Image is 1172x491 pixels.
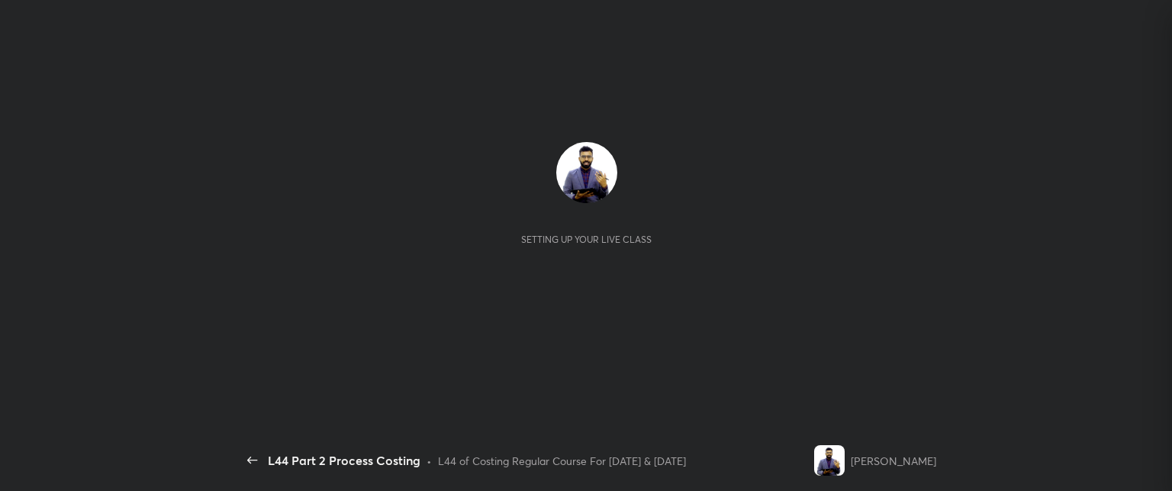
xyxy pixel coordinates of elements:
div: [PERSON_NAME] [851,453,936,469]
div: L44 of Costing Regular Course For [DATE] & [DATE] [438,453,686,469]
div: • [427,453,432,469]
img: 78d879e9ade943c4a63fa74a256d960a.jpg [814,445,845,476]
div: L44 Part 2 Process Costing [268,451,420,470]
img: 78d879e9ade943c4a63fa74a256d960a.jpg [556,142,617,203]
div: Setting up your live class [521,234,652,245]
